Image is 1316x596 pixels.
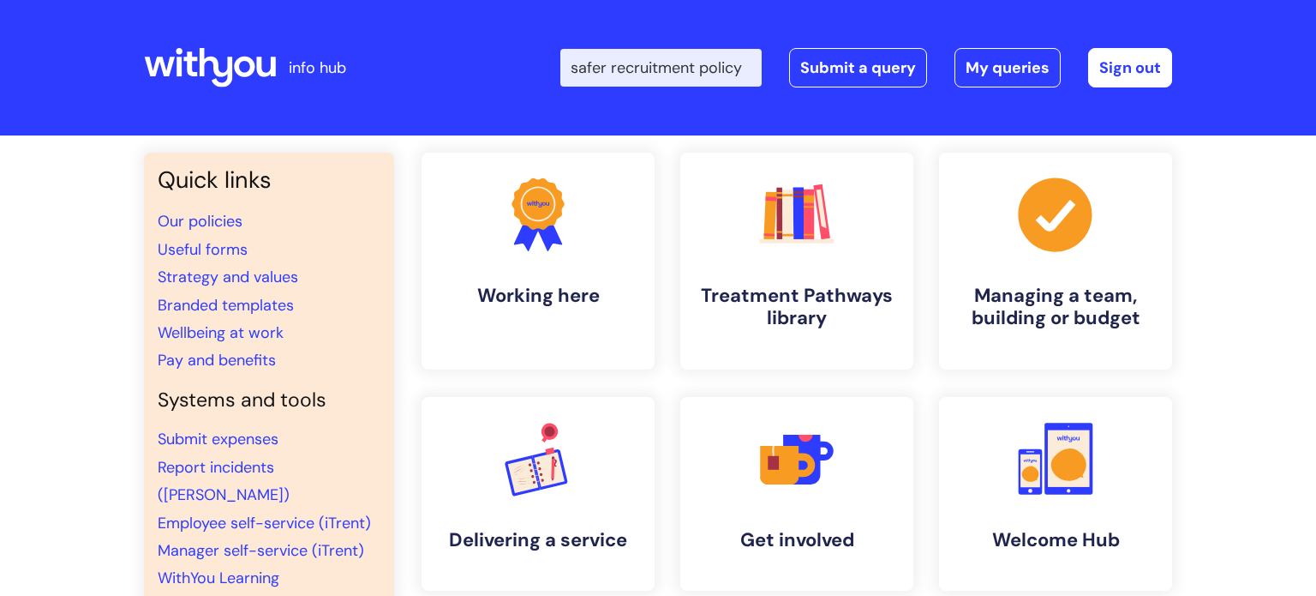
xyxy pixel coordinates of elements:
[158,350,276,370] a: Pay and benefits
[435,529,641,551] h4: Delivering a service
[694,529,900,551] h4: Get involved
[158,295,294,316] a: Branded templates
[422,397,655,591] a: Delivering a service
[158,166,380,194] h3: Quick links
[158,568,279,588] a: WithYou Learning
[158,267,298,287] a: Strategy and values
[158,322,284,343] a: Wellbeing at work
[939,153,1172,370] a: Managing a team, building or budget
[953,285,1158,330] h4: Managing a team, building or budget
[680,153,913,370] a: Treatment Pathways library
[158,211,242,232] a: Our policies
[560,48,1172,87] div: | -
[289,54,346,81] p: info hub
[953,529,1158,551] h4: Welcome Hub
[954,48,1061,87] a: My queries
[158,457,290,505] a: Report incidents ([PERSON_NAME])
[158,388,380,412] h4: Systems and tools
[435,285,641,307] h4: Working here
[789,48,927,87] a: Submit a query
[680,397,913,591] a: Get involved
[1088,48,1172,87] a: Sign out
[939,397,1172,591] a: Welcome Hub
[422,153,655,370] a: Working here
[694,285,900,330] h4: Treatment Pathways library
[158,540,364,561] a: Manager self-service (iTrent)
[158,429,278,449] a: Submit expenses
[560,49,762,87] input: Search
[158,239,248,260] a: Useful forms
[158,513,371,533] a: Employee self-service (iTrent)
